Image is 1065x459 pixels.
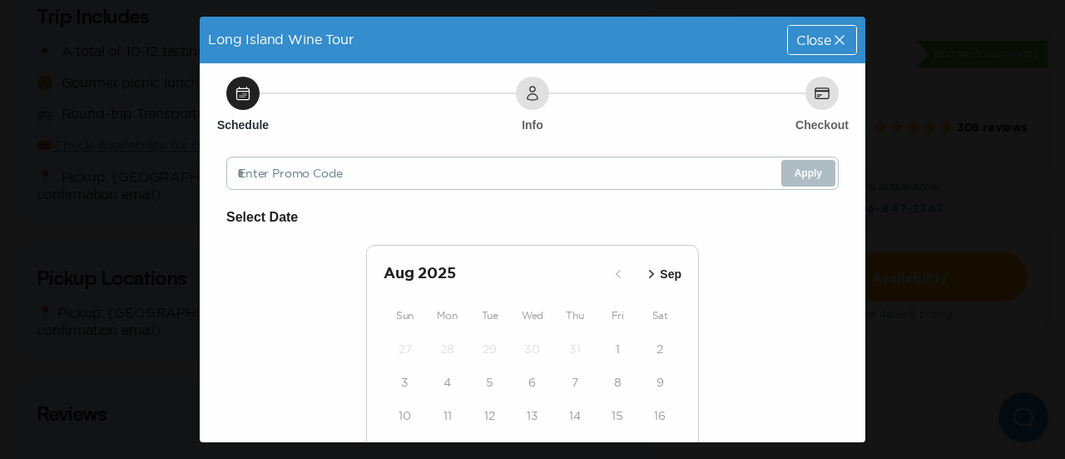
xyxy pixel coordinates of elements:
[656,374,664,391] time: 9
[442,441,453,457] time: 18
[434,402,461,429] button: 11
[483,341,497,357] time: 29
[401,374,409,391] time: 3
[562,402,588,429] button: 14
[484,441,496,457] time: 19
[656,341,663,357] time: 2
[654,407,666,424] time: 16
[569,407,581,424] time: 14
[796,33,831,47] span: Close
[660,266,681,283] p: Sep
[208,32,354,47] span: Long Island Wine Tour
[646,369,673,396] button: 9
[570,441,581,457] time: 21
[614,374,622,391] time: 8
[612,407,623,424] time: 15
[604,369,631,396] button: 8
[569,341,581,357] time: 31
[399,341,412,357] time: 27
[524,341,540,357] time: 30
[519,336,546,362] button: 30
[426,306,468,326] div: Mon
[384,262,605,286] h2: Aug 2025
[511,306,553,326] div: Wed
[522,117,543,133] h6: Info
[562,336,588,362] button: 31
[477,336,503,362] button: 29
[597,306,639,326] div: Fri
[434,369,461,396] button: 4
[572,374,578,391] time: 7
[484,407,495,424] time: 12
[434,336,461,362] button: 28
[226,207,839,228] h6: Select Date
[616,341,620,357] time: 1
[554,306,597,326] div: Thu
[527,407,538,424] time: 13
[392,369,419,396] button: 3
[562,369,588,396] button: 7
[477,369,503,396] button: 5
[443,407,452,424] time: 11
[399,407,411,424] time: 10
[440,341,454,357] time: 28
[392,402,419,429] button: 10
[528,374,536,391] time: 6
[639,306,681,326] div: Sat
[217,117,269,133] h6: Schedule
[486,374,493,391] time: 5
[468,306,511,326] div: Tue
[525,441,540,457] time: 20
[795,117,849,133] h6: Checkout
[604,402,631,429] button: 15
[653,441,667,457] time: 23
[384,306,426,326] div: Sun
[399,441,410,457] time: 17
[477,402,503,429] button: 12
[646,402,673,429] button: 16
[638,261,686,288] button: Sep
[392,336,419,362] button: 27
[646,336,673,362] button: 2
[611,441,624,457] time: 22
[519,402,546,429] button: 13
[443,374,451,391] time: 4
[604,336,631,362] button: 1
[519,369,546,396] button: 6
